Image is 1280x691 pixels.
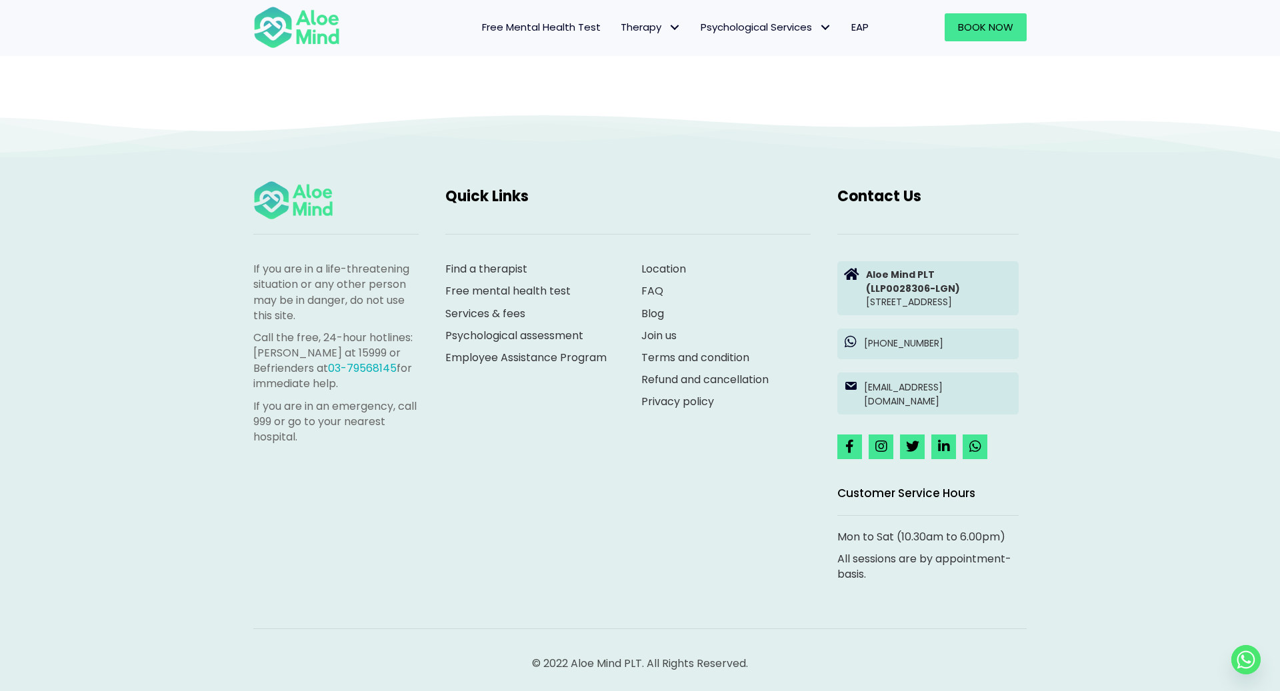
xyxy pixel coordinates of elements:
[641,328,677,343] a: Join us
[253,180,333,221] img: Aloe mind Logo
[701,20,831,34] span: Psychological Services
[482,20,601,34] span: Free Mental Health Test
[837,261,1019,315] a: Aloe Mind PLT(LLP0028306-LGN)[STREET_ADDRESS]
[328,360,397,376] a: 03-79568145
[815,18,835,37] span: Psychological Services: submenu
[864,337,1012,350] p: [PHONE_NUMBER]
[445,186,529,207] span: Quick Links
[611,13,691,41] a: TherapyTherapy: submenu
[641,261,686,277] a: Location
[445,328,583,343] a: Psychological assessment
[866,282,960,295] strong: (LLP0028306-LGN)
[691,13,841,41] a: Psychological ServicesPsychological Services: submenu
[837,485,975,501] span: Customer Service Hours
[253,330,419,392] p: Call the free, 24-hour hotlines: [PERSON_NAME] at 15999 or Befrienders at for immediate help.
[837,329,1019,359] a: [PHONE_NUMBER]
[1231,645,1261,674] a: Whatsapp
[641,394,714,409] a: Privacy policy
[945,13,1027,41] a: Book Now
[841,13,879,41] a: EAP
[837,529,1019,544] p: Mon to Sat (10.30am to 6.00pm)
[445,261,527,277] a: Find a therapist
[665,18,684,37] span: Therapy: submenu
[445,306,525,321] a: Services & fees
[866,268,935,281] strong: Aloe Mind PLT
[837,551,1019,582] p: All sessions are by appointment-basis.
[445,350,607,365] a: Employee Assistance Program
[253,398,419,445] p: If you are in an emergency, call 999 or go to your nearest hospital.
[851,20,869,34] span: EAP
[837,372,1019,414] a: [EMAIL_ADDRESS][DOMAIN_NAME]
[621,20,681,34] span: Therapy
[641,372,769,387] a: Refund and cancellation
[641,306,664,321] a: Blog
[958,20,1013,34] span: Book Now
[253,5,340,49] img: Aloe mind Logo
[866,268,1012,309] p: [STREET_ADDRESS]
[472,13,611,41] a: Free Mental Health Test
[445,283,571,299] a: Free mental health test
[641,350,749,365] a: Terms and condition
[864,380,1012,408] p: [EMAIL_ADDRESS][DOMAIN_NAME]
[357,13,879,41] nav: Menu
[837,186,921,207] span: Contact Us
[253,656,1027,671] p: © 2022 Aloe Mind PLT. All Rights Reserved.
[641,283,663,299] a: FAQ
[253,261,419,323] p: If you are in a life-threatening situation or any other person may be in danger, do not use this ...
